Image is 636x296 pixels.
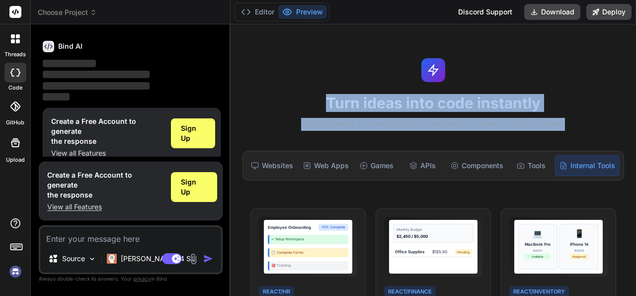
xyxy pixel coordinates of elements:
[237,118,630,131] p: Describe what you want to build, and watch it come to life in real-time
[237,5,278,19] button: Editor
[525,241,551,247] div: MacBook Pro
[4,50,26,59] label: threads
[38,7,97,17] span: Choose Project
[237,94,630,112] h1: Turn ideas into code instantly
[203,254,213,264] img: icon
[570,248,588,253] div: #A002
[268,235,348,244] div: ✓ Setup Workspace
[188,253,199,265] img: attachment
[586,4,632,20] button: Deploy
[47,202,163,212] p: View all Features
[509,155,553,176] div: Tools
[181,123,205,143] span: Sign Up
[452,4,518,20] div: Discord Support
[395,249,424,255] div: Office Supplies
[107,254,117,264] img: Claude 4 Sonnet
[51,148,163,158] p: View all Features
[58,41,82,51] h6: Bind AI
[525,248,551,253] div: #A001
[133,276,151,282] span: privacy
[268,224,311,230] div: Employee Onboarding
[570,254,588,259] div: Assigned
[6,156,25,164] label: Upload
[43,71,150,78] span: ‌
[47,170,163,200] h1: Create a Free Account to generate the response
[397,227,470,233] div: Monthly Budget
[181,177,207,197] span: Sign Up
[447,155,507,176] div: Components
[43,82,150,90] span: ‌
[574,227,584,239] div: 📱
[397,233,470,239] div: $2,450 / $5,000
[8,84,22,92] label: code
[39,274,223,284] p: Always double-check its answers. Your in Bind
[121,254,195,264] p: [PERSON_NAME] 4 S..
[268,261,348,271] div: 🎯 Training
[62,254,85,264] p: Source
[400,155,444,176] div: APIs
[88,255,96,263] img: Pick Models
[455,249,472,255] div: Pending
[43,93,70,100] span: ‌
[524,4,580,20] button: Download
[43,60,96,67] span: ‌
[432,249,447,255] div: $125.50
[555,155,620,176] div: Internal Tools
[268,248,348,258] div: 📋 Complete Forms
[247,155,297,176] div: Websites
[355,155,398,176] div: Games
[570,241,588,247] div: iPhone 14
[278,5,327,19] button: Preview
[525,254,551,259] div: Available
[299,155,353,176] div: Web Apps
[7,263,24,280] img: signin
[51,116,163,146] h1: Create a Free Account to generate the response
[6,118,24,127] label: GitHub
[533,227,543,239] div: 💻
